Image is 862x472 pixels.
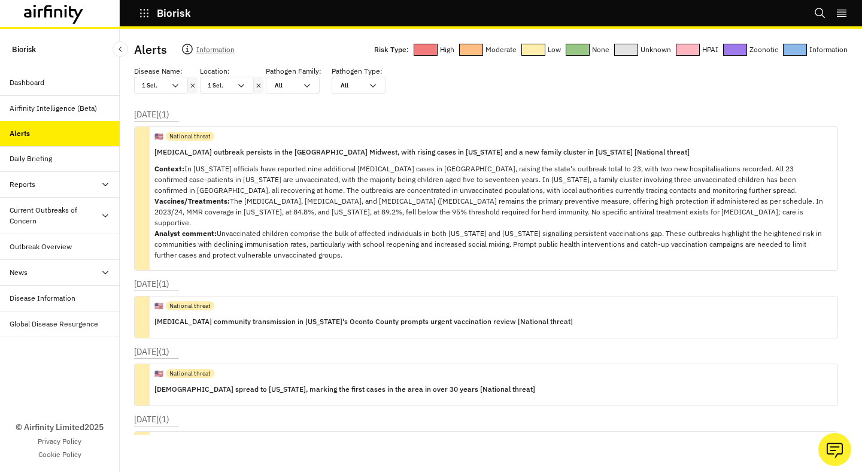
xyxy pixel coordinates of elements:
[38,449,81,460] a: Cookie Policy
[134,41,167,59] p: Alerts
[154,146,828,159] p: [MEDICAL_DATA] outbreak persists in the [GEOGRAPHIC_DATA] Midwest, with rising cases in [US_STATE...
[440,43,454,56] p: High
[154,164,184,173] strong: Context:
[169,369,211,378] p: National threat
[10,153,52,164] div: Daily Briefing
[374,43,409,56] p: Risk Type:
[818,433,851,466] button: Ask our analysts
[134,346,169,358] p: [DATE] ( 1 )
[196,43,235,60] p: Information
[10,241,72,252] div: Outbreak Overview
[809,43,848,56] p: Information
[139,3,191,23] button: Biorisk
[154,383,535,396] p: [DEMOGRAPHIC_DATA] spread to [US_STATE], marking the first cases in the area in over 30 years [Na...
[201,77,236,93] div: 1 Sel.
[169,301,211,310] p: National threat
[135,77,171,93] div: 1 Sel.
[169,132,211,141] p: National threat
[702,43,718,56] p: HPAI
[154,368,163,379] p: 🇺🇸
[10,293,75,304] div: Disease Information
[113,41,128,57] button: Close Sidebar
[134,66,183,77] p: Disease Name :
[592,43,609,56] p: None
[10,205,101,226] div: Current Outbreaks of Concern
[749,43,778,56] p: Zoonotic
[154,164,828,261] p: In [US_STATE] officials have reported nine additional [MEDICAL_DATA] cases in [GEOGRAPHIC_DATA], ...
[10,267,28,278] div: News
[548,43,561,56] p: Low
[10,77,44,88] div: Dashboard
[154,131,163,142] p: 🇺🇸
[16,421,104,434] p: © Airfinity Limited 2025
[154,301,163,311] p: 🇺🇸
[266,66,321,77] p: Pathogen Family :
[641,43,671,56] p: Unknown
[38,436,81,447] a: Privacy Policy
[154,229,217,238] strong: Analyst comment:
[154,196,230,205] strong: Vaccines/Treatments:
[332,66,383,77] p: Pathogen Type :
[12,38,36,60] p: Biorisk
[814,3,826,23] button: Search
[134,413,169,426] p: [DATE] ( 1 )
[154,315,573,328] p: [MEDICAL_DATA] community transmission in [US_STATE]'s Oconto County prompts urgent vaccination re...
[134,108,169,121] p: [DATE] ( 1 )
[134,278,169,291] p: [DATE] ( 1 )
[10,319,98,329] div: Global Disease Resurgence
[10,179,35,190] div: Reports
[10,128,30,139] div: Alerts
[200,66,230,77] p: Location :
[485,43,517,56] p: Moderate
[10,103,97,114] div: Airfinity Intelligence (Beta)
[157,8,191,19] p: Biorisk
